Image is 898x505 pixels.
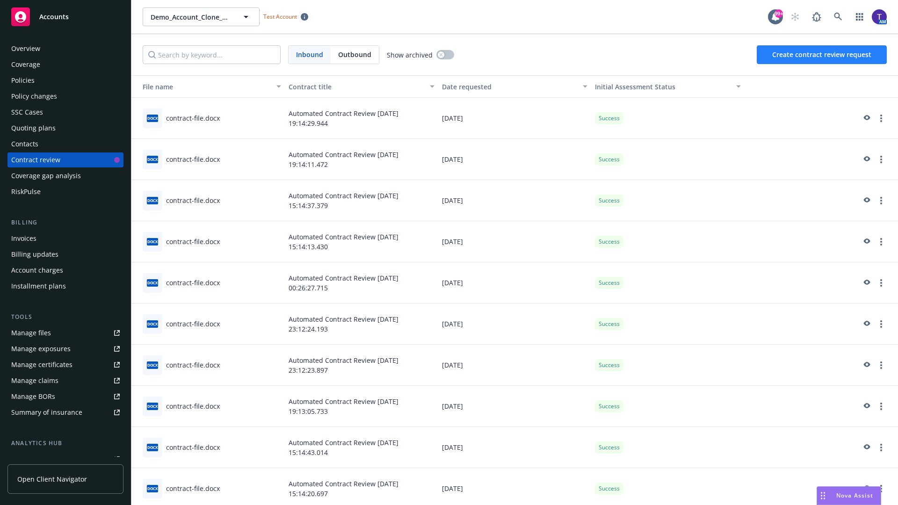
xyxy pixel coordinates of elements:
[166,401,220,411] div: contract-file.docx
[7,373,123,388] a: Manage claims
[786,7,804,26] a: Start snowing
[166,442,220,452] div: contract-file.docx
[829,7,847,26] a: Search
[17,474,87,484] span: Open Client Navigator
[11,325,51,340] div: Manage files
[7,89,123,104] a: Policy changes
[876,318,887,330] a: more
[11,263,63,278] div: Account charges
[11,231,36,246] div: Invoices
[387,50,433,60] span: Show archived
[861,154,872,165] a: preview
[599,402,620,411] span: Success
[11,152,60,167] div: Contract review
[438,139,592,180] div: [DATE]
[331,46,379,64] span: Outbound
[438,427,592,468] div: [DATE]
[872,9,887,24] img: photo
[11,405,82,420] div: Summary of insurance
[7,357,123,372] a: Manage certificates
[861,442,872,453] a: preview
[595,82,731,92] div: Toggle SortBy
[147,320,158,327] span: docx
[147,444,158,451] span: docx
[599,484,620,493] span: Success
[135,82,271,92] div: Toggle SortBy
[438,98,592,139] div: [DATE]
[861,360,872,371] a: preview
[876,401,887,412] a: more
[7,231,123,246] a: Invoices
[285,139,438,180] div: Automated Contract Review [DATE] 19:14:11.472
[7,105,123,120] a: SSC Cases
[135,82,271,92] div: File name
[861,483,872,494] a: preview
[7,137,123,151] a: Contacts
[861,236,872,247] a: preview
[147,197,158,204] span: docx
[7,452,123,467] a: Loss summary generator
[817,487,829,505] div: Drag to move
[11,168,81,183] div: Coverage gap analysis
[7,57,123,72] a: Coverage
[11,137,38,151] div: Contacts
[11,341,71,356] div: Manage exposures
[438,345,592,386] div: [DATE]
[11,279,66,294] div: Installment plans
[147,238,158,245] span: docx
[11,247,58,262] div: Billing updates
[166,113,220,123] div: contract-file.docx
[289,46,331,64] span: Inbound
[11,57,40,72] div: Coverage
[599,279,620,287] span: Success
[39,13,69,21] span: Accounts
[11,373,58,388] div: Manage claims
[438,221,592,262] div: [DATE]
[836,491,873,499] span: Nova Assist
[285,221,438,262] div: Automated Contract Review [DATE] 15:14:13.430
[876,154,887,165] a: more
[438,303,592,345] div: [DATE]
[7,168,123,183] a: Coverage gap analysis
[151,12,232,22] span: Demo_Account_Clone_QA_CR_Tests_Prospect
[11,357,72,372] div: Manage certificates
[296,50,323,59] span: Inbound
[876,442,887,453] a: more
[438,262,592,303] div: [DATE]
[147,115,158,122] span: docx
[11,389,55,404] div: Manage BORs
[7,405,123,420] a: Summary of insurance
[285,180,438,221] div: Automated Contract Review [DATE] 15:14:37.379
[7,73,123,88] a: Policies
[166,319,220,329] div: contract-file.docx
[260,12,312,22] span: Test Account
[147,156,158,163] span: docx
[807,7,826,26] a: Report a Bug
[595,82,675,91] span: Initial Assessment Status
[850,7,869,26] a: Switch app
[876,360,887,371] a: more
[11,184,41,199] div: RiskPulse
[7,312,123,322] div: Tools
[166,360,220,370] div: contract-file.docx
[876,195,887,206] a: more
[438,386,592,427] div: [DATE]
[861,195,872,206] a: preview
[285,75,438,98] button: Contract title
[166,154,220,164] div: contract-file.docx
[7,325,123,340] a: Manage files
[438,75,592,98] button: Date requested
[757,45,887,64] button: Create contract review request
[442,82,578,92] div: Date requested
[775,9,783,18] div: 99+
[861,277,872,289] a: preview
[147,279,158,286] span: docx
[7,341,123,356] a: Manage exposures
[7,4,123,30] a: Accounts
[861,318,872,330] a: preview
[166,237,220,246] div: contract-file.docx
[147,485,158,492] span: docx
[876,113,887,124] a: more
[876,236,887,247] a: more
